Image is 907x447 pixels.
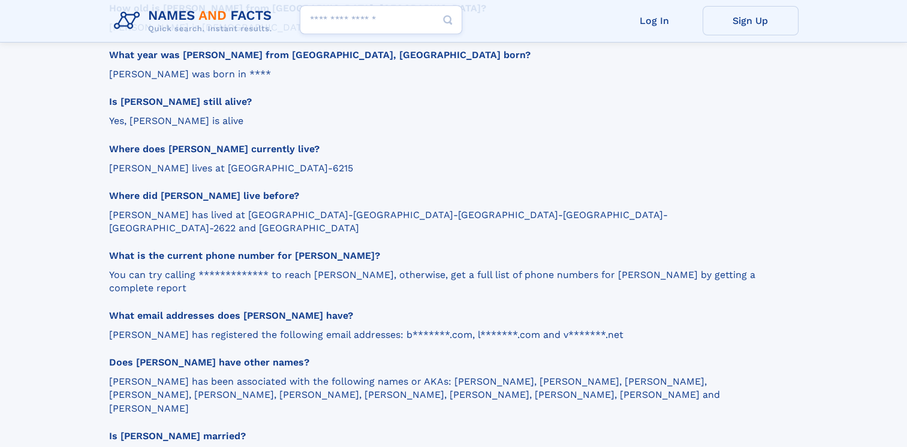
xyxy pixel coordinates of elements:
a: Sign Up [703,6,798,35]
a: Log In [607,6,703,35]
h3: What email addresses does [PERSON_NAME] have? [109,309,788,322]
h3: Where does [PERSON_NAME] currently live? [109,143,788,156]
h3: Is [PERSON_NAME] still alive? [109,95,788,108]
input: search input [300,5,462,34]
img: Logo Names and Facts [109,5,282,37]
p: [PERSON_NAME] has registered the following email addresses: b*******.com, l*******.com and v*****... [109,328,788,342]
p: You can try calling ************* to reach [PERSON_NAME], otherwise, get a full list of phone num... [109,268,788,295]
button: Search Button [433,5,462,35]
p: [PERSON_NAME] was born in **** [109,68,788,81]
p: Yes, [PERSON_NAME] is alive [109,114,788,128]
h3: Where did [PERSON_NAME] live before? [109,189,788,203]
p: [PERSON_NAME] lives at [GEOGRAPHIC_DATA]-6215 [109,162,788,175]
h3: Does [PERSON_NAME] have other names? [109,356,788,369]
p: [PERSON_NAME] has been associated with the following names or AKAs: [PERSON_NAME], [PERSON_NAME],... [109,375,788,415]
h3: What year was [PERSON_NAME] from [GEOGRAPHIC_DATA], [GEOGRAPHIC_DATA] born? [109,49,788,62]
h3: What is the current phone number for [PERSON_NAME]? [109,249,788,262]
h3: Is [PERSON_NAME] married? [109,430,788,443]
p: [PERSON_NAME] has lived at [GEOGRAPHIC_DATA]-[GEOGRAPHIC_DATA]-[GEOGRAPHIC_DATA]-[GEOGRAPHIC_DATA... [109,209,788,235]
